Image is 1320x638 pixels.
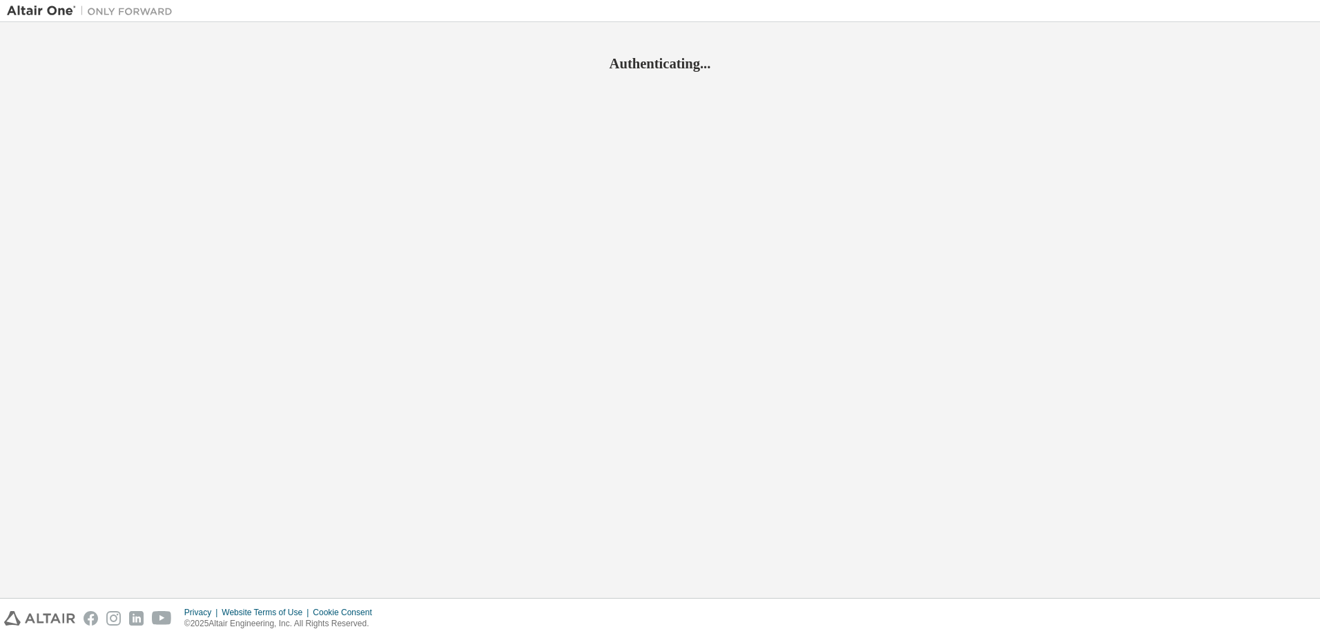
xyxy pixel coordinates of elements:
img: instagram.svg [106,611,121,626]
img: linkedin.svg [129,611,144,626]
h2: Authenticating... [7,55,1313,72]
div: Website Terms of Use [222,607,313,618]
img: facebook.svg [84,611,98,626]
img: youtube.svg [152,611,172,626]
img: altair_logo.svg [4,611,75,626]
p: © 2025 Altair Engineering, Inc. All Rights Reserved. [184,618,380,630]
img: Altair One [7,4,179,18]
div: Privacy [184,607,222,618]
div: Cookie Consent [313,607,380,618]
